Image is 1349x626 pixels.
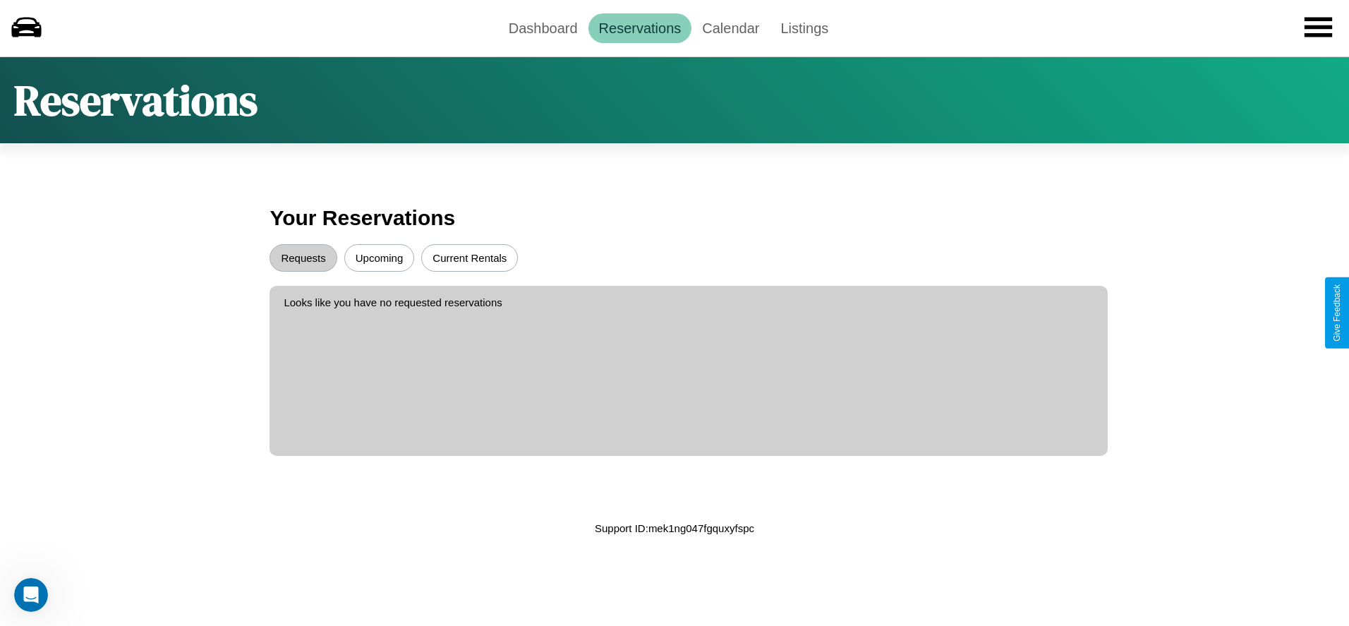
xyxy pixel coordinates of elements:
[284,293,1093,312] p: Looks like you have no requested reservations
[270,244,337,272] button: Requests
[344,244,415,272] button: Upcoming
[270,199,1079,237] h3: Your Reservations
[498,13,588,43] a: Dashboard
[1332,284,1342,342] div: Give Feedback
[691,13,770,43] a: Calendar
[14,578,48,612] iframe: Intercom live chat
[588,13,692,43] a: Reservations
[595,519,754,538] p: Support ID: mek1ng047fgquxyfspc
[14,71,258,129] h1: Reservations
[770,13,839,43] a: Listings
[421,244,518,272] button: Current Rentals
